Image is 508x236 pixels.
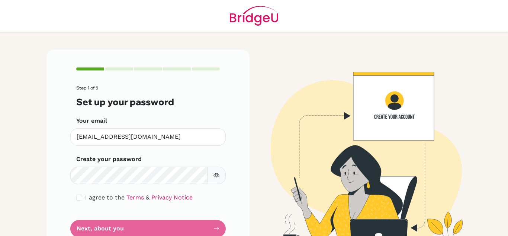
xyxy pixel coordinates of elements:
[146,194,149,201] span: &
[70,128,226,146] input: Insert your email*
[76,85,98,91] span: Step 1 of 5
[126,194,144,201] a: Terms
[85,194,125,201] span: I agree to the
[151,194,193,201] a: Privacy Notice
[76,116,107,125] label: Your email
[76,97,220,107] h3: Set up your password
[76,155,142,164] label: Create your password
